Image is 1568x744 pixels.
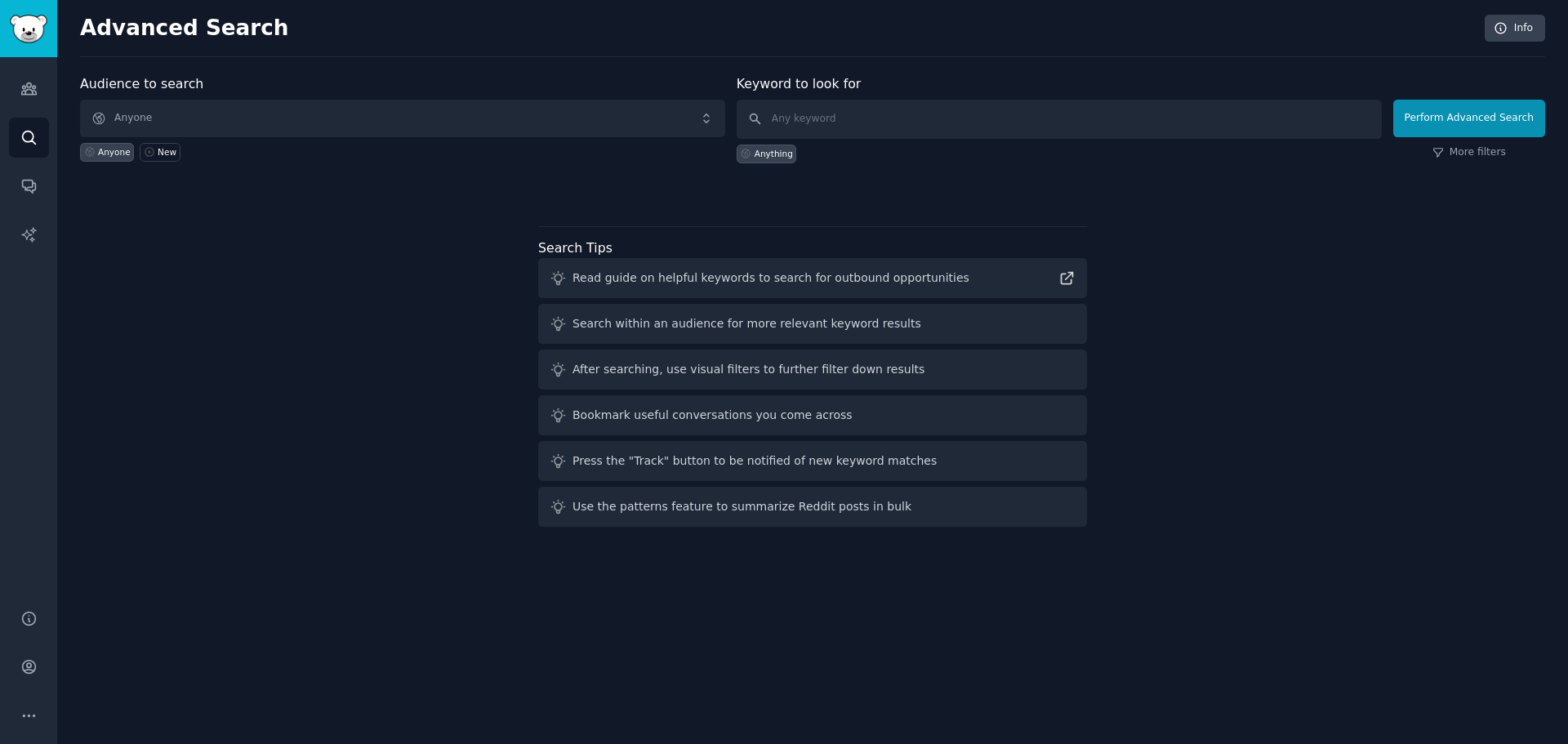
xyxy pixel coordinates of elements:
a: More filters [1432,145,1506,160]
div: Bookmark useful conversations you come across [572,407,853,424]
div: Anything [755,148,793,159]
button: Perform Advanced Search [1393,100,1545,137]
div: Anyone [98,146,131,158]
a: Info [1485,15,1545,42]
label: Search Tips [538,240,612,256]
div: After searching, use visual filters to further filter down results [572,361,924,378]
label: Audience to search [80,76,203,91]
div: Search within an audience for more relevant keyword results [572,315,921,332]
label: Keyword to look for [737,76,862,91]
div: New [158,146,176,158]
img: GummySearch logo [10,15,47,43]
input: Any keyword [737,100,1382,139]
div: Read guide on helpful keywords to search for outbound opportunities [572,270,969,287]
div: Press the "Track" button to be notified of new keyword matches [572,452,937,470]
a: New [140,143,180,162]
div: Use the patterns feature to summarize Reddit posts in bulk [572,498,911,515]
h2: Advanced Search [80,16,1476,42]
button: Anyone [80,100,725,137]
